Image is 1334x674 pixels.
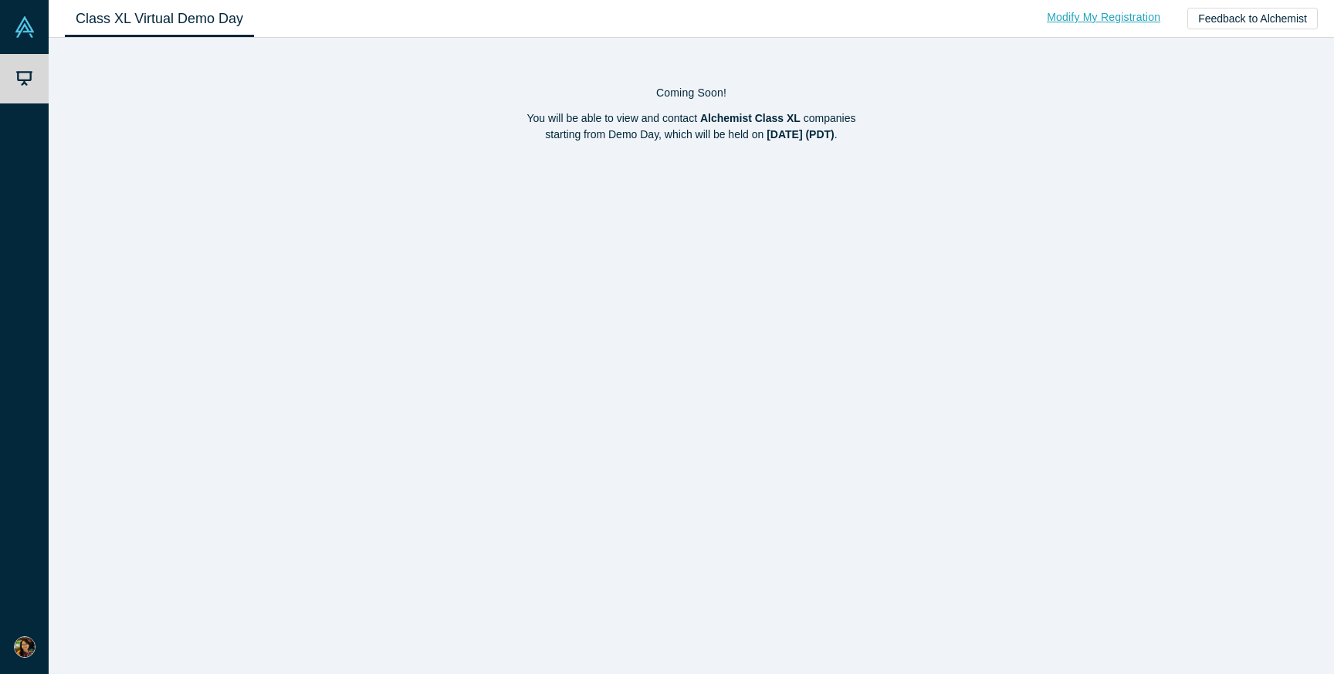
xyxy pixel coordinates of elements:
img: Alchemist Vault Logo [14,16,36,38]
p: You will be able to view and contact companies starting from Demo Day, which will be held on . [65,110,1318,143]
a: Modify My Registration [1031,4,1177,31]
a: Class XL Virtual Demo Day [65,1,254,37]
strong: Alchemist Class XL [700,112,801,124]
button: Feedback to Alchemist [1187,8,1318,29]
img: Kathy Le's Account [14,636,36,658]
strong: [DATE] (PDT) [767,128,835,141]
h4: Coming Soon! [65,86,1318,100]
